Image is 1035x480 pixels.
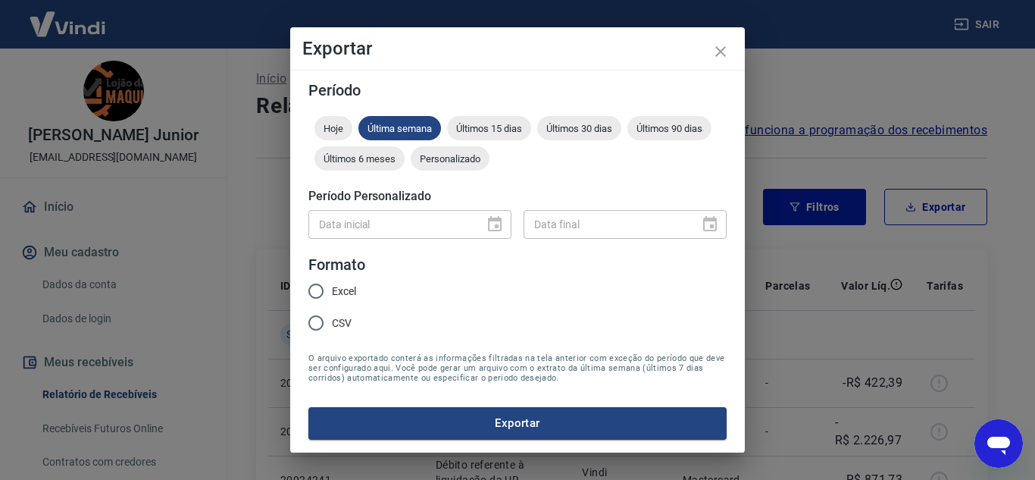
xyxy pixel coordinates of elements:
[308,407,727,439] button: Exportar
[358,116,441,140] div: Última semana
[537,123,621,134] span: Últimos 30 dias
[308,189,727,204] h5: Período Personalizado
[974,419,1023,468] iframe: Botão para abrir a janela de mensagens
[447,116,531,140] div: Últimos 15 dias
[411,146,489,171] div: Personalizado
[314,153,405,165] span: Últimos 6 meses
[537,116,621,140] div: Últimos 30 dias
[314,146,405,171] div: Últimos 6 meses
[308,353,727,383] span: O arquivo exportado conterá as informações filtradas na tela anterior com exceção do período que ...
[627,123,711,134] span: Últimos 90 dias
[627,116,711,140] div: Últimos 90 dias
[302,39,733,58] h4: Exportar
[308,254,365,276] legend: Formato
[524,210,689,238] input: DD/MM/YYYY
[332,315,352,331] span: CSV
[308,210,474,238] input: DD/MM/YYYY
[358,123,441,134] span: Última semana
[447,123,531,134] span: Últimos 15 dias
[702,33,739,70] button: close
[314,116,352,140] div: Hoje
[332,284,356,300] span: Excel
[411,153,489,165] span: Personalizado
[308,83,727,98] h5: Período
[314,123,352,134] span: Hoje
